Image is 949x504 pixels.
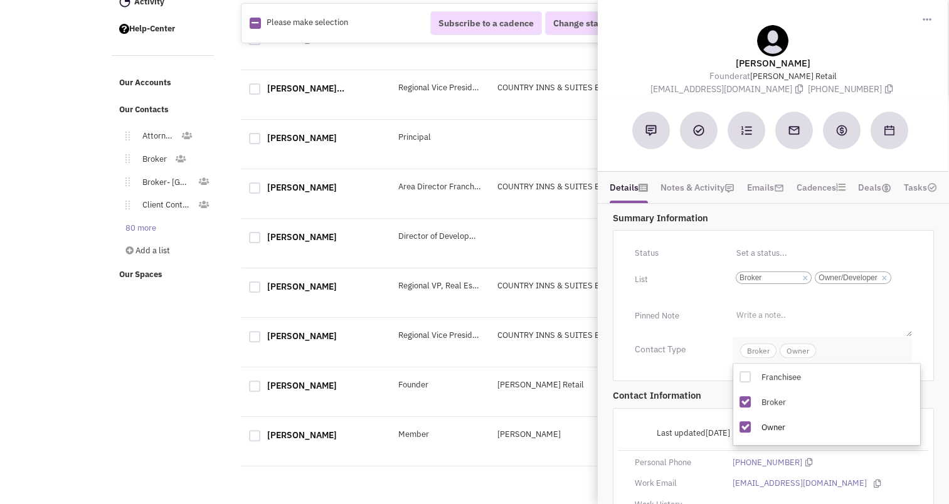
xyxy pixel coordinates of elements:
[267,330,337,342] a: [PERSON_NAME]
[884,125,894,135] img: Schedule a Meeting
[627,457,724,469] div: Personal Phone
[267,132,337,144] a: [PERSON_NAME]
[390,132,490,144] div: Principal
[736,287,763,300] input: ×Broker×Owner/Developer
[430,11,542,35] button: Subscribe to a cadence
[709,70,743,81] span: Founder
[267,182,337,193] a: [PERSON_NAME]
[113,18,215,41] a: Help-Center
[660,178,734,197] a: Notes & Activity
[650,83,808,95] span: [EMAIL_ADDRESS][DOMAIN_NAME]
[819,272,878,283] span: Owner/Developer
[613,211,934,224] p: Summary Information
[741,125,752,136] img: Subscribe to a cadence
[733,457,802,469] a: [PHONE_NUMBER]
[113,263,215,287] a: Our Spaces
[119,201,130,209] img: Move.png
[858,178,891,197] a: Deals
[740,344,777,358] span: Broker
[733,478,867,490] a: [EMAIL_ADDRESS][DOMAIN_NAME]
[835,124,848,137] img: Create a deal
[113,98,215,122] a: Our Contacts
[927,182,937,192] img: TaskCount.png
[612,56,933,70] lable: [PERSON_NAME]
[489,379,639,391] div: [PERSON_NAME] Retail
[780,344,816,358] span: Owner
[130,150,174,169] a: Broker
[119,154,130,163] img: Move.png
[774,183,784,193] img: icon-email-active-16.png
[797,178,846,197] a: Cadences
[802,273,808,284] a: ×
[130,196,198,214] a: Client Contact
[267,281,337,292] a: [PERSON_NAME]
[390,330,490,342] div: Regional Vice President-Operations
[267,18,348,28] span: Please make selection
[750,71,837,81] a: [PERSON_NAME] Retail
[113,242,212,260] a: Add a list
[390,429,490,441] div: Member
[881,273,887,284] a: ×
[113,219,164,238] a: 80 more
[740,272,799,283] span: Broker
[489,429,639,441] div: [PERSON_NAME]
[390,82,490,94] div: Regional Vice President-Operations
[724,183,734,193] img: icon-note.png
[706,428,730,438] span: [DATE]
[390,181,490,193] div: Area Director Franchise Services
[130,127,181,145] a: Attorney
[645,125,657,136] img: Add a note
[747,178,784,197] a: Emails
[627,306,724,326] div: Pinned Note
[267,231,337,243] a: [PERSON_NAME]
[761,372,906,384] label: Franchisee
[788,124,800,137] img: Send an email
[390,231,490,243] div: Director of Development, [GEOGRAPHIC_DATA]
[709,70,837,81] span: at
[489,330,639,342] div: COUNTRY INNS & SUITES BY [PERSON_NAME], INC.
[761,422,906,434] label: Owner
[119,24,129,34] img: help.png
[757,25,788,56] img: teammate.png
[627,421,738,445] div: Last updated
[267,429,337,441] a: [PERSON_NAME]
[267,33,337,45] a: [PERSON_NAME]
[113,71,215,95] a: Our Accounts
[119,132,130,140] img: Move.png
[489,181,639,193] div: COUNTRY INNS & SUITES BY [PERSON_NAME], INC.
[267,380,337,391] a: [PERSON_NAME]
[489,280,639,292] div: COUNTRY INNS & SUITES BY [PERSON_NAME], INC.
[808,83,896,95] span: [PHONE_NUMBER]
[733,243,912,263] input: Set a status...
[761,397,906,409] label: Broker
[489,82,639,94] div: COUNTRY INNS & SUITES BY [PERSON_NAME], INC.
[904,178,937,197] a: Tasks
[627,270,724,290] div: List
[119,177,130,186] img: Move.png
[627,243,724,263] div: Status
[627,343,724,355] div: Contact Type
[119,104,169,115] span: Our Contacts
[693,125,704,136] img: Add a Task
[390,379,490,391] div: Founder
[881,183,891,193] img: icon-dealamount.png
[613,389,934,402] p: Contact Information
[130,174,198,192] a: Broker- [GEOGRAPHIC_DATA]
[610,178,648,197] a: Details
[119,78,171,88] span: Our Accounts
[119,269,162,280] span: Our Spaces
[390,280,490,292] div: Regional VP, Real Estate
[627,478,724,490] div: Work Email
[267,83,344,94] a: [PERSON_NAME]...
[250,18,261,29] img: Rectangle.png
